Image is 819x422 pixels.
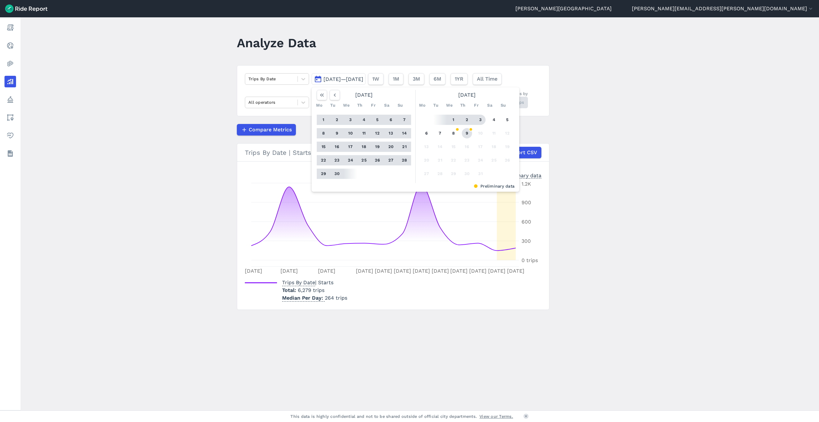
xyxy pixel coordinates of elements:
[462,115,472,125] button: 2
[332,115,342,125] button: 2
[448,128,459,138] button: 8
[450,268,468,274] tspan: [DATE]
[386,115,396,125] button: 6
[332,169,342,179] button: 30
[4,130,16,141] a: Health
[359,128,369,138] button: 11
[434,75,441,83] span: 6M
[237,124,296,136] button: Compare Metrics
[462,169,472,179] button: 30
[522,199,531,206] tspan: 900
[332,155,342,165] button: 23
[435,142,445,152] button: 14
[386,155,396,165] button: 27
[421,169,432,179] button: 27
[477,75,497,83] span: All Time
[282,287,298,293] span: Total
[345,155,356,165] button: 24
[417,100,427,110] div: Mo
[318,128,329,138] button: 8
[318,155,329,165] button: 22
[393,75,399,83] span: 1M
[282,279,333,286] span: | Starts
[394,268,411,274] tspan: [DATE]
[421,155,432,165] button: 20
[413,268,430,274] tspan: [DATE]
[498,100,508,110] div: Su
[282,294,347,302] p: 264 trips
[632,5,814,13] button: [PERSON_NAME][EMAIL_ADDRESS][PERSON_NAME][DOMAIN_NAME]
[323,76,363,82] span: [DATE]—[DATE]
[479,413,513,419] a: View our Terms.
[475,155,486,165] button: 24
[312,73,366,85] button: [DATE]—[DATE]
[345,128,356,138] button: 10
[502,142,513,152] button: 19
[4,22,16,33] a: Report
[399,115,410,125] button: 7
[462,128,472,138] button: 9
[435,155,445,165] button: 21
[280,268,298,274] tspan: [DATE]
[429,73,445,85] button: 6M
[522,181,531,187] tspan: 1.2K
[316,183,514,189] div: Preliminary data
[355,100,365,110] div: Th
[359,142,369,152] button: 18
[502,128,513,138] button: 12
[237,34,316,52] h1: Analyze Data
[489,115,499,125] button: 4
[475,142,486,152] button: 17
[500,172,541,179] div: Preliminary data
[413,75,420,83] span: 3M
[372,128,383,138] button: 12
[522,219,531,225] tspan: 600
[245,268,262,274] tspan: [DATE]
[318,142,329,152] button: 15
[389,73,403,85] button: 1M
[515,5,612,13] a: [PERSON_NAME][GEOGRAPHIC_DATA]
[341,100,351,110] div: We
[372,75,379,83] span: 1W
[318,268,335,274] tspan: [DATE]
[372,142,383,152] button: 19
[471,100,481,110] div: Fr
[421,128,432,138] button: 6
[314,100,324,110] div: Mo
[345,115,356,125] button: 3
[431,100,441,110] div: Tu
[462,142,472,152] button: 16
[356,268,373,274] tspan: [DATE]
[507,268,524,274] tspan: [DATE]
[368,73,384,85] button: 1W
[386,128,396,138] button: 13
[318,169,329,179] button: 29
[282,277,315,286] span: Trips By Date
[522,238,531,244] tspan: 300
[473,73,502,85] button: All Time
[4,148,16,159] a: Datasets
[475,128,486,138] button: 10
[375,268,392,274] tspan: [DATE]
[328,100,338,110] div: Tu
[386,142,396,152] button: 20
[298,287,324,293] span: 6,279 trips
[435,128,445,138] button: 7
[489,155,499,165] button: 25
[475,169,486,179] button: 31
[399,142,410,152] button: 21
[458,100,468,110] div: Th
[359,115,369,125] button: 4
[448,155,459,165] button: 22
[451,73,468,85] button: 1YR
[395,100,405,110] div: Su
[4,40,16,51] a: Realtime
[488,268,505,274] tspan: [DATE]
[5,4,47,13] img: Ride Report
[245,147,541,158] div: Trips By Date | Starts
[332,128,342,138] button: 9
[508,149,537,156] span: Export CSV
[502,155,513,165] button: 26
[522,257,538,263] tspan: 0 trips
[318,115,329,125] button: 1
